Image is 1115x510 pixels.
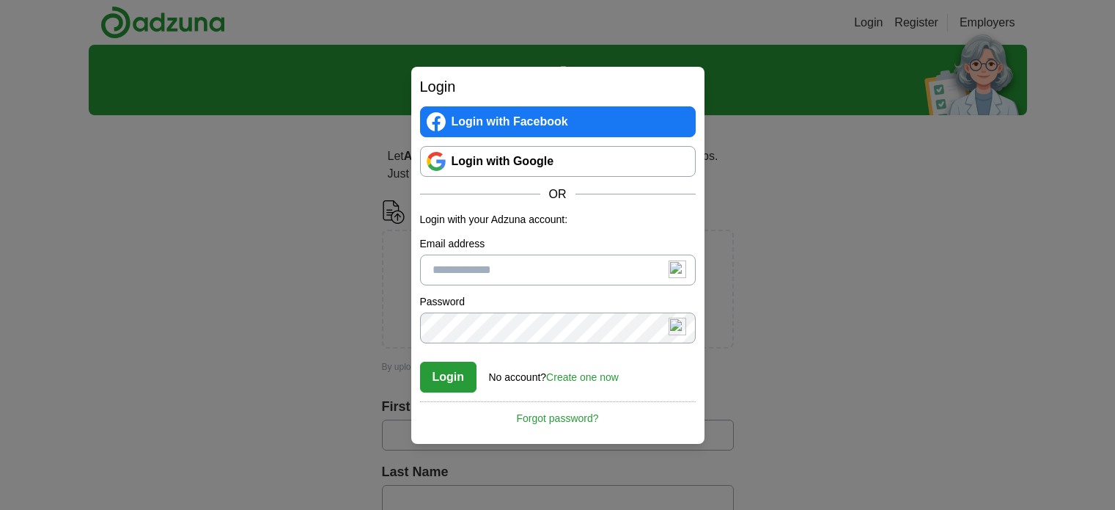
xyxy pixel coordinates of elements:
img: npw-badge-icon.svg [669,261,686,278]
p: Login with your Adzuna account: [420,212,696,227]
a: Login with Google [420,146,696,177]
img: npw-badge-icon.svg [669,318,686,335]
a: Create one now [546,371,619,383]
label: Password [420,294,696,310]
a: Login with Facebook [420,106,696,137]
a: Forgot password? [420,401,696,426]
span: OR [540,186,575,203]
div: No account? [489,361,619,385]
h2: Login [420,76,696,98]
button: Login [420,362,477,393]
label: Email address [420,236,696,252]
